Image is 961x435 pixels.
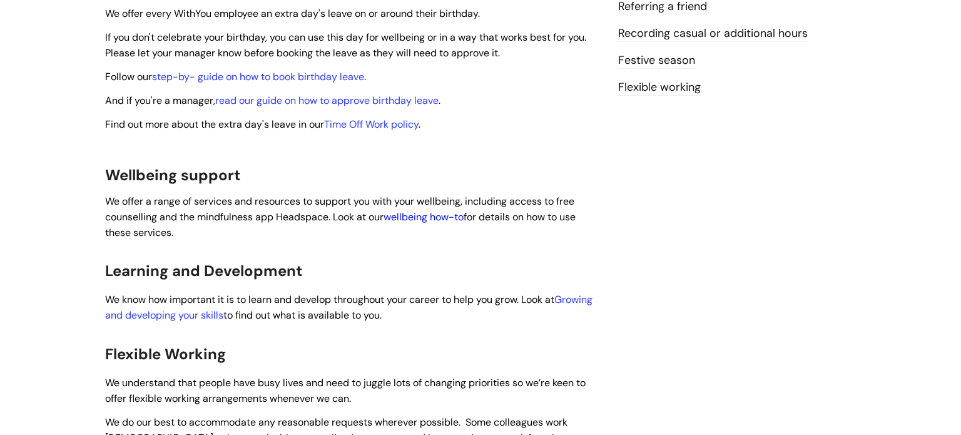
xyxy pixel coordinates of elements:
span: We understand that people have busy lives and need to juggle lots of changing priorities so we’re... [105,376,586,405]
span: We offer a range of services and resources to support you with your wellbeing, including access t... [105,195,576,239]
span: Learning and Development [105,261,302,280]
span: Follow our . [105,70,366,83]
span: And if you're a manager, . [105,94,440,107]
a: Festive season [618,53,695,69]
a: step-by- guide on how to book birthday leave [152,70,364,83]
span: Wellbeing support [105,165,240,185]
a: Time Off Work policy [324,118,419,131]
a: Recording casual or additional hours [618,26,808,42]
span: Find out more about the extra day's leave in our . [105,118,420,131]
span: We offer every WithYou employee an extra day's leave on or around their birthday. [105,7,480,20]
a: Flexible working [618,79,701,96]
span: Flexible Working [105,344,226,364]
span: If you don't celebrate your birthday, you can use this day for wellbeing or in a way that works b... [105,31,586,59]
a: wellbeing how-to [384,210,464,223]
a: read our guide on how to approve birthday leave [215,94,439,107]
span: We know how important it is to learn and develop throughout your career to help you grow. Look at... [105,293,592,322]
